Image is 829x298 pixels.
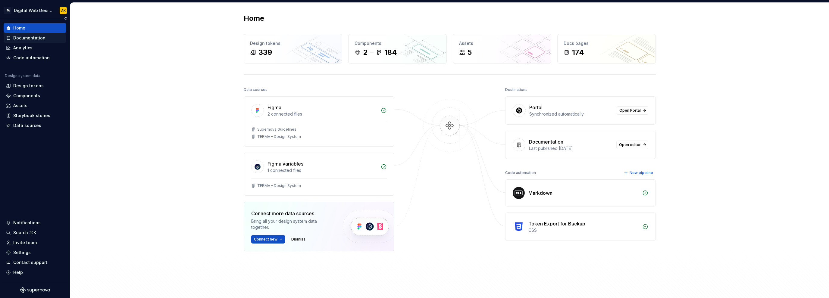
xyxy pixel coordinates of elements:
div: Figma [267,104,281,111]
div: Synchronized automatically [529,111,613,117]
a: Open Portal [617,106,648,115]
div: Destinations [505,85,527,94]
a: Design tokens [4,81,66,91]
div: Assets [13,103,27,109]
button: Help [4,268,66,277]
a: Open editor [616,141,648,149]
button: Dismiss [289,235,308,244]
div: 5 [468,48,472,57]
a: Data sources [4,121,66,130]
span: Open editor [619,142,641,147]
div: Analytics [13,45,33,51]
div: Contact support [13,259,47,265]
div: Code automation [13,55,50,61]
a: Components [4,91,66,101]
h2: Home [244,14,264,23]
a: Components2184 [348,34,447,64]
div: Markdown [528,189,552,197]
button: New pipeline [622,169,656,177]
span: Connect new [254,237,277,242]
div: Portal [529,104,543,111]
button: TADigital Web DesignAK [1,4,69,17]
span: Open Portal [619,108,641,113]
a: Code automation [4,53,66,63]
div: Components [13,93,40,99]
div: Home [13,25,25,31]
span: Dismiss [291,237,305,242]
div: Figma variables [267,160,303,167]
a: Figma2 connected filesSupernova GuidelinesTERMA – Design System [244,96,394,147]
a: Docs pages174 [557,34,656,64]
button: Collapse sidebar [61,14,70,23]
div: Last published [DATE] [529,145,613,151]
button: Contact support [4,258,66,267]
div: Code automation [505,169,536,177]
div: 339 [258,48,272,57]
button: Search ⌘K [4,228,66,237]
div: Design system data [5,73,40,78]
svg: Supernova Logo [20,287,50,293]
button: Notifications [4,218,66,228]
a: Analytics [4,43,66,53]
div: 1 connected files [267,167,377,173]
div: 174 [572,48,584,57]
span: New pipeline [630,170,653,175]
div: 2 connected files [267,111,377,117]
div: Design tokens [250,40,336,46]
a: Documentation [4,33,66,43]
a: Design tokens339 [244,34,342,64]
div: Components [355,40,440,46]
div: Settings [13,250,31,256]
div: Data sources [13,123,41,129]
div: Search ⌘K [13,230,36,236]
div: Token Export for Backup [528,220,585,227]
a: Assets [4,101,66,110]
div: Storybook stories [13,113,50,119]
div: Docs pages [564,40,649,46]
div: AK [61,8,66,13]
div: Design tokens [13,83,44,89]
div: Bring all your design system data together. [251,218,333,230]
a: Figma variables1 connected filesTERMA – Design System [244,153,394,196]
div: Help [13,269,23,275]
div: Notifications [13,220,41,226]
div: Documentation [13,35,45,41]
div: TERMA – Design System [257,134,301,139]
a: Settings [4,248,66,257]
div: 184 [384,48,397,57]
a: Invite team [4,238,66,247]
div: 2 [363,48,368,57]
div: Supernova Guidelines [257,127,296,132]
div: TA [4,7,11,14]
a: Home [4,23,66,33]
div: Connect more data sources [251,210,333,217]
div: TERMA – Design System [257,183,301,188]
div: Documentation [529,138,563,145]
div: Invite team [13,240,37,246]
div: CSS [528,227,639,233]
a: Storybook stories [4,111,66,120]
a: Assets5 [453,34,551,64]
div: Data sources [244,85,267,94]
div: Assets [459,40,545,46]
div: Digital Web Design [14,8,52,14]
button: Connect new [251,235,285,244]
